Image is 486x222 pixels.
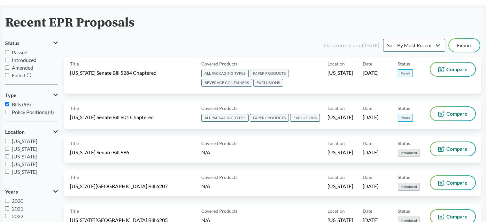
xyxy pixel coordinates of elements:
span: ALL PACKAGING TYPES [201,70,249,77]
span: Compare [446,146,467,151]
span: Status [398,105,410,111]
span: ALL PACKAGING TYPES [201,114,249,122]
span: PAPER PRODUCTS [250,114,289,122]
span: Date [363,208,372,214]
button: Compare [430,142,475,156]
span: Covered Products [201,60,237,67]
span: Status [398,208,410,214]
span: N/A [201,183,210,189]
button: Compare [430,63,475,76]
span: Amended [12,65,33,71]
span: [US_STATE] [12,169,37,175]
span: [US_STATE] [12,153,37,159]
button: Years [5,186,58,197]
button: Status [5,38,58,49]
input: 2022 [5,214,9,218]
input: Amended [5,65,9,70]
span: EXCLUSIONS [290,114,320,122]
input: [US_STATE] [5,170,9,174]
span: Compare [446,214,467,219]
span: Location [328,60,345,67]
span: 2020 [12,198,23,204]
span: Location [328,105,345,111]
span: Introduced [398,149,420,157]
span: Status [5,40,19,46]
span: [US_STATE] [12,138,37,144]
span: Bills (96) [12,101,31,107]
span: Years [5,189,18,195]
span: [US_STATE] [328,149,353,156]
h2: Recent EPR Proposals [5,16,135,30]
input: 2020 [5,199,9,203]
span: Title [70,140,79,147]
span: Passed [398,69,413,77]
div: Data current as of [DATE] [324,42,379,49]
span: Status [398,60,410,67]
span: [US_STATE] [12,146,37,152]
span: Status [398,174,410,180]
span: N/A [201,149,210,155]
span: Compare [446,67,467,72]
span: Date [363,140,372,147]
span: Status [398,140,410,147]
span: [DATE] [363,183,379,190]
span: Passed [398,114,413,122]
input: Policy Positions (4) [5,110,9,114]
span: [US_STATE] Senate Bill 996 [70,149,129,156]
span: Date [363,174,372,180]
button: Type [5,90,58,101]
span: Title [70,208,79,214]
input: [US_STATE] [5,154,9,158]
input: [US_STATE] [5,162,9,166]
span: [US_STATE] [328,114,353,121]
span: [DATE] [363,149,379,156]
span: Title [70,174,79,180]
input: Passed [5,50,9,54]
span: Covered Products [201,140,237,147]
span: 2022 [12,213,23,219]
span: [US_STATE] Senate Bill 901 Chaptered [70,114,154,121]
span: [US_STATE] [12,161,37,167]
span: [DATE] [363,114,379,121]
span: Title [70,60,79,67]
span: Location [328,208,345,214]
span: Covered Products [201,105,237,111]
span: Location [328,174,345,180]
input: 2021 [5,206,9,211]
button: Compare [430,107,475,120]
button: Export [449,39,480,52]
span: EXCLUSIONS [253,79,283,87]
span: Date [363,60,372,67]
span: Compare [446,111,467,116]
span: [US_STATE] [328,183,353,190]
span: Compare [446,180,467,185]
span: Policy Positions (4) [12,109,54,115]
span: Location [5,129,25,135]
span: 2021 [12,205,23,211]
span: Location [328,140,345,147]
span: [DATE] [363,69,379,76]
span: Introduced [398,183,420,191]
span: Covered Products [201,208,237,214]
span: Failed [12,72,25,78]
span: Type [5,92,17,98]
span: BEVERAGE CONTAINERS [201,79,252,87]
span: Introduced [12,57,36,63]
span: PAPER PRODUCTS [250,70,289,77]
span: Covered Products [201,174,237,180]
span: [US_STATE] [328,69,353,76]
input: Introduced [5,58,9,62]
input: [US_STATE] [5,147,9,151]
button: Compare [430,176,475,189]
span: Passed [12,49,27,55]
span: Title [70,105,79,111]
input: Failed [5,73,9,77]
input: [US_STATE] [5,139,9,143]
input: Bills (96) [5,102,9,106]
span: [US_STATE] Senate Bill 5284 Chaptered [70,69,157,76]
span: [US_STATE][GEOGRAPHIC_DATA] Bill 6207 [70,183,168,190]
span: Date [363,105,372,111]
button: Location [5,126,58,137]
